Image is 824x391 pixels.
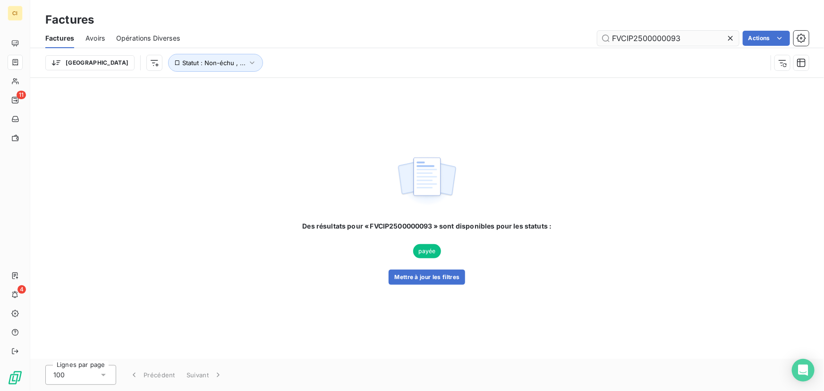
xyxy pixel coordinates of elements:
img: empty state [397,152,457,211]
div: CI [8,6,23,21]
button: Actions [743,31,790,46]
span: Des résultats pour « FVCIP2500000093 » sont disponibles pour les statuts : [302,221,552,231]
button: Précédent [124,365,181,385]
span: payée [413,244,442,258]
div: Open Intercom Messenger [792,359,815,382]
button: Suivant [181,365,229,385]
span: Avoirs [85,34,105,43]
img: Logo LeanPay [8,370,23,385]
button: [GEOGRAPHIC_DATA] [45,55,135,70]
button: Mettre à jour les filtres [389,270,465,285]
span: Statut : Non-échu , ... [182,59,246,67]
span: Opérations Diverses [116,34,180,43]
input: Rechercher [597,31,739,46]
span: 11 [17,91,26,99]
span: 4 [17,285,26,294]
span: 100 [53,370,65,380]
button: Statut : Non-échu , ... [168,54,263,72]
span: Factures [45,34,74,43]
h3: Factures [45,11,94,28]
